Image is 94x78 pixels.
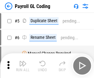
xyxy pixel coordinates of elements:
[15,3,50,9] div: Payroll GL Coding
[29,17,59,25] div: Duplicate Sheet
[29,34,57,41] div: Rename Sheet
[82,2,89,10] img: Settings menu
[63,19,80,23] div: pending...
[28,51,71,56] div: Manual Change Required
[74,4,79,9] img: Support
[15,35,19,40] span: # 6
[5,2,12,10] img: Back
[61,35,78,40] div: pending...
[15,18,19,23] span: # 5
